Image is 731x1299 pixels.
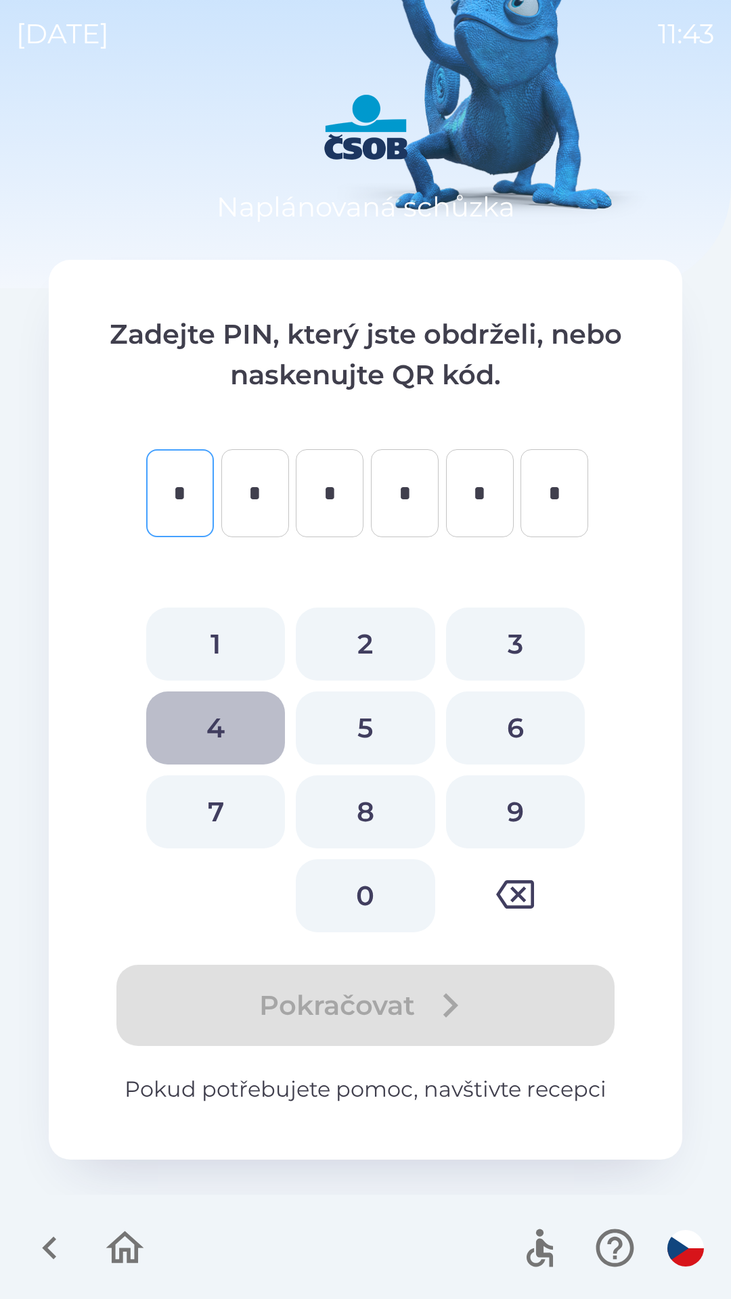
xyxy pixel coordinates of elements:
[446,608,585,681] button: 3
[146,608,285,681] button: 1
[217,187,515,227] p: Naplánovaná schůzka
[16,14,109,54] p: [DATE]
[103,314,628,395] p: Zadejte PIN, který jste obdrželi, nebo naskenujte QR kód.
[658,14,715,54] p: 11:43
[296,691,435,765] button: 5
[296,775,435,848] button: 8
[296,859,435,932] button: 0
[296,608,435,681] button: 2
[146,775,285,848] button: 7
[49,95,682,160] img: Logo
[446,691,585,765] button: 6
[446,775,585,848] button: 9
[103,1073,628,1106] p: Pokud potřebujete pomoc, navštivte recepci
[146,691,285,765] button: 4
[667,1230,704,1267] img: cs flag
